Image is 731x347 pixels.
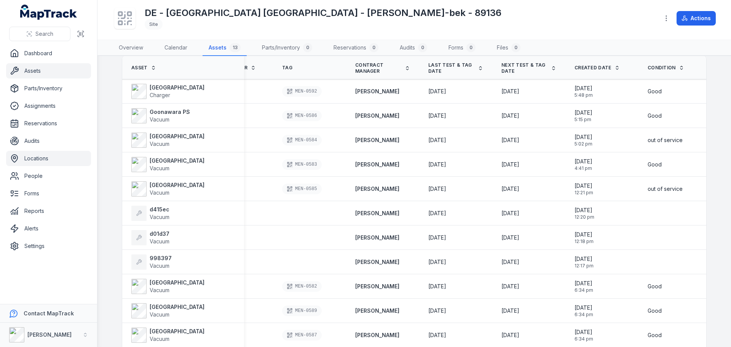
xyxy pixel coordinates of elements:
[131,133,204,148] a: [GEOGRAPHIC_DATA]Vacuum
[282,110,322,121] div: MEN-0586
[428,112,446,120] time: 8/29/2028, 12:00:00 AM
[256,40,318,56] a: Parts/Inventory0
[303,43,312,52] div: 0
[282,159,322,170] div: MEN-0583
[355,307,399,315] a: [PERSON_NAME]
[428,307,446,314] span: [DATE]
[6,116,91,131] a: Reservations
[131,65,148,71] span: Asset
[428,234,446,241] span: [DATE]
[575,328,593,342] time: 1/13/2025, 6:34:53 PM
[575,190,593,196] span: 12:21 pm
[150,181,204,189] strong: [GEOGRAPHIC_DATA]
[501,161,519,168] time: 1/15/26, 12:25:00 AM
[501,307,519,314] span: [DATE]
[501,259,519,265] span: [DATE]
[428,210,446,216] span: [DATE]
[282,305,322,316] div: MEN-0589
[131,84,204,99] a: [GEOGRAPHIC_DATA]Charger
[501,112,519,119] span: [DATE]
[428,307,446,315] time: 7/15/25, 11:25:00 AM
[575,158,592,171] time: 1/16/2025, 4:41:38 PM
[150,206,169,213] strong: d415ec
[6,186,91,201] a: Forms
[282,86,322,97] div: MEN-0592
[150,92,170,98] span: Charger
[677,11,716,26] button: Actions
[150,279,204,286] strong: [GEOGRAPHIC_DATA]
[394,40,433,56] a: Audits0
[501,137,519,143] span: [DATE]
[428,62,475,74] span: Last Test & Tag Date
[282,135,322,146] div: MEN-0584
[6,238,91,254] a: Settings
[150,328,204,335] strong: [GEOGRAPHIC_DATA]
[9,27,70,41] button: Search
[355,209,399,217] a: [PERSON_NAME]
[355,283,399,290] a: [PERSON_NAME]
[355,136,399,144] a: [PERSON_NAME]
[575,336,593,342] span: 6:34 pm
[203,40,247,56] a: Assets13
[428,259,446,265] span: [DATE]
[150,157,204,165] strong: [GEOGRAPHIC_DATA]
[150,230,169,238] strong: d01d37
[428,62,483,74] a: Last Test & Tag Date
[501,234,519,241] span: [DATE]
[150,287,169,293] span: Vacuum
[131,328,204,343] a: [GEOGRAPHIC_DATA]Vacuum
[355,331,399,339] strong: [PERSON_NAME]
[6,63,91,78] a: Assets
[575,231,594,245] time: 1/15/2025, 12:18:56 PM
[575,85,593,98] time: 1/16/2025, 5:48:17 PM
[501,62,548,74] span: Next test & tag date
[428,185,446,192] span: [DATE]
[131,206,169,221] a: d415ecVacuum
[648,112,662,120] span: Good
[20,5,77,20] a: MapTrack
[150,214,169,220] span: Vacuum
[575,117,592,123] span: 5:15 pm
[501,307,519,315] time: 1/15/2026, 10:00:00 AM
[428,331,446,339] time: 7/15/2025, 11:00:00 AM
[466,43,476,52] div: 0
[282,281,322,292] div: MEN-0582
[158,40,193,56] a: Calendar
[24,310,74,317] strong: Contact MapTrack
[145,7,501,19] h1: DE - [GEOGRAPHIC_DATA] [GEOGRAPHIC_DATA] - [PERSON_NAME]-bek - 89136
[150,336,169,342] span: Vacuum
[428,136,446,144] time: 1/16/25, 12:25:00 AM
[575,133,592,147] time: 1/16/2025, 5:02:49 PM
[511,43,520,52] div: 0
[355,185,399,193] a: [PERSON_NAME]
[648,161,662,168] span: Good
[418,43,427,52] div: 0
[648,136,683,144] span: out of service
[648,65,676,71] span: Condition
[355,161,399,168] a: [PERSON_NAME]
[150,116,169,123] span: Vacuum
[501,283,519,289] span: [DATE]
[575,328,593,336] span: [DATE]
[428,185,446,193] time: 1/16/2025, 12:00:00 AM
[575,231,594,238] span: [DATE]
[131,230,169,245] a: d01d37Vacuum
[327,40,385,56] a: Reservations0
[6,46,91,61] a: Dashboard
[355,62,402,74] span: Contract Manager
[501,283,519,290] time: 1/15/2026, 10:25:00 AM
[575,238,594,245] span: 12:18 pm
[575,214,594,220] span: 12:20 pm
[355,234,399,241] strong: [PERSON_NAME]
[501,88,519,94] span: [DATE]
[428,112,446,119] span: [DATE]
[355,112,399,120] a: [PERSON_NAME]
[428,234,446,241] time: 1/18/2025, 12:00:00 AM
[355,88,399,95] a: [PERSON_NAME]
[491,40,527,56] a: Files0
